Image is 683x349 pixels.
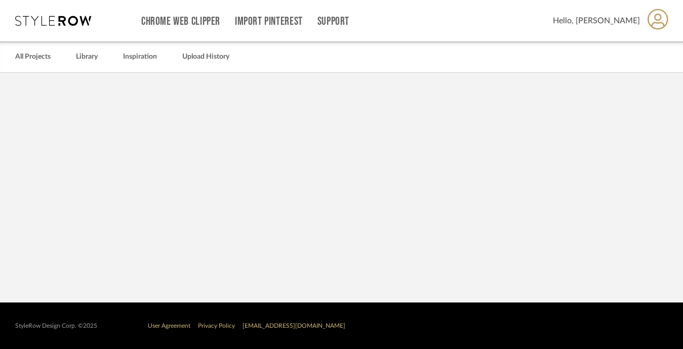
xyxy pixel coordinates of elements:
[148,323,190,329] a: User Agreement
[141,17,220,26] a: Chrome Web Clipper
[182,50,229,64] a: Upload History
[198,323,235,329] a: Privacy Policy
[243,323,345,329] a: [EMAIL_ADDRESS][DOMAIN_NAME]
[553,15,640,27] span: Hello, [PERSON_NAME]
[235,17,303,26] a: Import Pinterest
[317,17,349,26] a: Support
[15,50,51,64] a: All Projects
[123,50,157,64] a: Inspiration
[15,322,97,330] div: StyleRow Design Corp. ©2025
[76,50,98,64] a: Library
